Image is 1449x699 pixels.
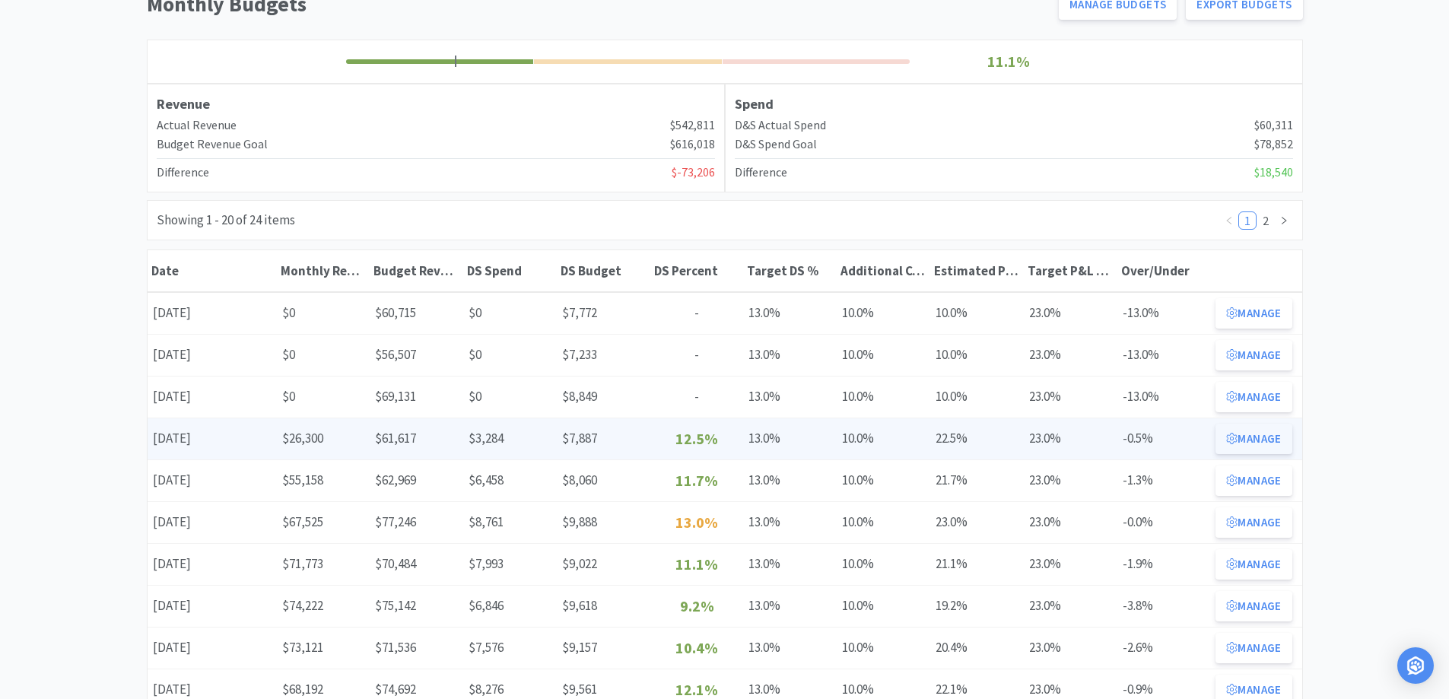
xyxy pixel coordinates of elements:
[837,590,930,621] div: 10.0%
[282,555,323,572] span: $71,773
[1215,549,1292,580] button: Manage
[930,507,1024,538] div: 23.0%
[1024,632,1117,663] div: 23.0%
[656,386,739,407] p: -
[562,304,597,321] span: $7,772
[562,472,597,488] span: $8,060
[1254,135,1293,154] span: $78,852
[1225,216,1234,225] i: icon: left
[1215,591,1292,621] button: Manage
[837,297,930,329] div: 10.0%
[467,262,553,279] div: DS Spend
[1117,465,1211,496] div: -1.3%
[282,681,323,697] span: $68,192
[1215,507,1292,538] button: Manage
[670,135,715,154] span: $616,018
[1257,212,1274,229] a: 2
[1117,297,1211,329] div: -13.0%
[375,304,416,321] span: $60,715
[375,430,416,446] span: $61,617
[1254,163,1293,183] span: $18,540
[1215,633,1292,663] button: Manage
[148,590,277,621] div: [DATE]
[656,510,739,535] p: 13.0%
[562,555,597,572] span: $9,022
[1275,211,1293,230] li: Next Page
[837,465,930,496] div: 10.0%
[735,163,787,183] h4: Difference
[837,339,930,370] div: 10.0%
[837,423,930,454] div: 10.0%
[930,632,1024,663] div: 20.4%
[562,388,597,405] span: $8,849
[469,430,504,446] span: $3,284
[1117,423,1211,454] div: -0.5%
[1121,262,1207,279] div: Over/Under
[1024,339,1117,370] div: 23.0%
[656,594,739,618] p: 9.2%
[1215,424,1292,454] button: Manage
[656,345,739,365] p: -
[1117,339,1211,370] div: -13.0%
[1024,590,1117,621] div: 23.0%
[1238,211,1257,230] li: 1
[157,116,237,135] h4: Actual Revenue
[469,388,481,405] span: $0
[375,597,416,614] span: $75,142
[282,472,323,488] span: $55,158
[148,339,277,370] div: [DATE]
[743,339,837,370] div: 13.0%
[469,639,504,656] span: $7,576
[562,346,597,363] span: $7,233
[1220,211,1238,230] li: Previous Page
[375,346,416,363] span: $56,507
[656,469,739,493] p: 11.7%
[282,430,323,446] span: $26,300
[375,681,416,697] span: $74,692
[148,548,277,580] div: [DATE]
[469,513,504,530] span: $8,761
[654,262,740,279] div: DS Percent
[562,513,597,530] span: $9,888
[934,262,1020,279] div: Estimated P&L COS %
[1024,381,1117,412] div: 23.0%
[1279,216,1289,225] i: icon: right
[930,339,1024,370] div: 10.0%
[469,555,504,572] span: $7,993
[1024,423,1117,454] div: 23.0%
[735,94,1293,116] h3: Spend
[151,262,273,279] div: Date
[837,381,930,412] div: 10.0%
[373,262,459,279] div: Budget Revenue
[157,210,295,230] div: Showing 1 - 20 of 24 items
[469,346,481,363] span: $0
[282,597,323,614] span: $74,222
[1215,298,1292,329] button: Manage
[1024,297,1117,329] div: 23.0%
[735,116,826,135] h4: D&S Actual Spend
[930,381,1024,412] div: 10.0%
[840,262,926,279] div: Additional COS %
[281,262,367,279] div: Monthly Revenue
[837,548,930,580] div: 10.0%
[735,135,817,154] h4: D&S Spend Goal
[743,381,837,412] div: 13.0%
[930,465,1024,496] div: 21.7%
[743,590,837,621] div: 13.0%
[656,552,739,577] p: 11.1%
[743,423,837,454] div: 13.0%
[930,590,1024,621] div: 19.2%
[148,423,277,454] div: [DATE]
[282,346,295,363] span: $0
[469,472,504,488] span: $6,458
[157,94,715,116] h3: Revenue
[1215,465,1292,496] button: Manage
[930,548,1024,580] div: 21.1%
[469,597,504,614] span: $6,846
[375,555,416,572] span: $70,484
[1024,507,1117,538] div: 23.0%
[375,639,416,656] span: $71,536
[1117,590,1211,621] div: -3.8%
[469,681,504,697] span: $8,276
[282,639,323,656] span: $73,121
